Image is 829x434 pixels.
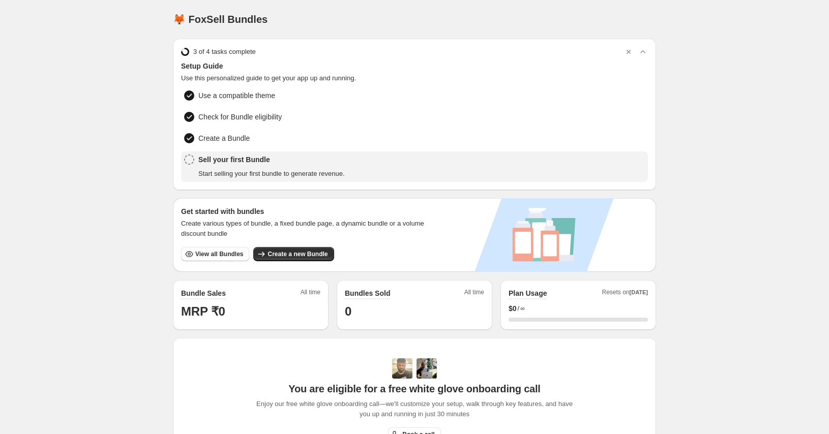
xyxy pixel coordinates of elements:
span: Sell your first Bundle [198,154,345,165]
h2: Plan Usage [509,288,547,298]
span: Create various types of bundle, a fixed bundle page, a dynamic bundle or a volume discount bundle [181,219,434,239]
span: All time [464,288,484,299]
span: [DATE] [630,289,648,295]
h2: Bundle Sales [181,288,226,298]
span: Resets on [602,288,648,299]
span: Start selling your first bundle to generate revenue. [198,169,345,179]
span: 3 of 4 tasks complete [193,47,256,57]
img: Prakhar [417,358,437,379]
h2: Bundles Sold [345,288,390,298]
button: Create a new Bundle [253,247,334,261]
span: ∞ [520,304,525,313]
span: Enjoy our free white glove onboarding call—we'll customize your setup, walk through key features,... [251,399,578,419]
button: View all Bundles [181,247,249,261]
span: View all Bundles [195,250,243,258]
span: Use this personalized guide to get your app up and running. [181,73,648,83]
h3: Get started with bundles [181,206,434,216]
span: You are eligible for a free white glove onboarding call [288,383,540,395]
h1: MRP ₹0 [181,303,320,320]
span: $ 0 [509,303,517,314]
span: Setup Guide [181,61,648,71]
h1: 0 [345,303,484,320]
img: Adi [392,358,412,379]
span: Use a compatible theme [198,90,275,101]
span: Create a new Bundle [268,250,328,258]
div: / [509,303,648,314]
span: Create a Bundle [198,133,250,143]
h1: 🦊 FoxSell Bundles [173,13,268,25]
span: Check for Bundle eligibility [198,112,282,122]
span: All time [301,288,320,299]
